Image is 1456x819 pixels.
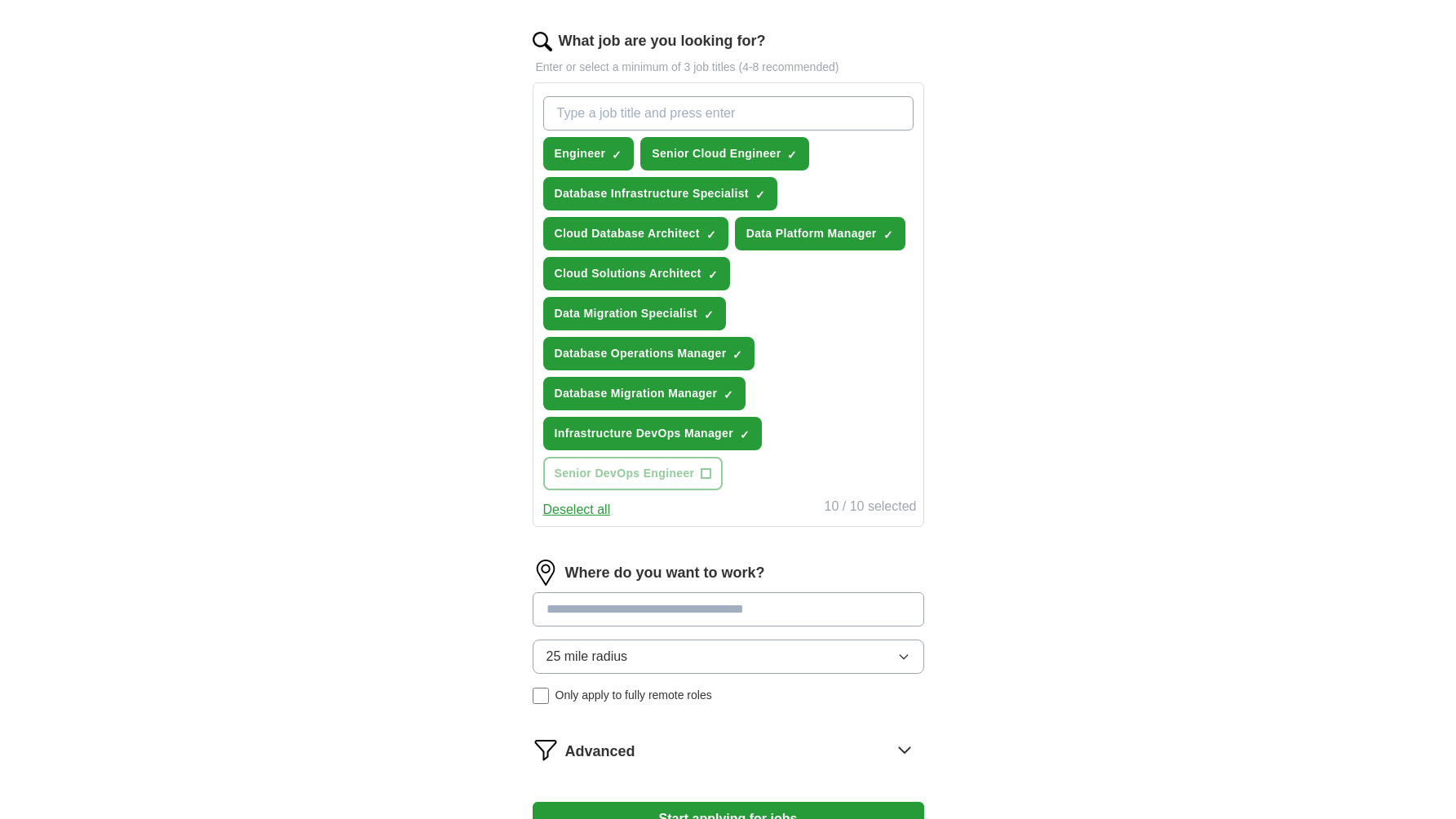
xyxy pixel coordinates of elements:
button: Infrastructure DevOps Manager✓ [543,417,762,450]
span: ✓ [708,268,718,281]
span: Data Platform Manager [746,225,877,242]
span: Data Migration Specialist [555,305,697,322]
button: Cloud Database Architect✓ [543,217,728,250]
button: Database Infrastructure Specialist✓ [543,177,777,210]
span: Cloud Database Architect [555,225,700,242]
span: ✓ [787,148,797,162]
span: ✓ [755,188,765,201]
img: location.png [533,560,559,586]
span: Engineer [555,145,606,162]
span: Only apply to fully remote roles [555,687,712,704]
span: Advanced [565,741,635,763]
span: ✓ [724,388,733,401]
button: Data Migration Specialist✓ [543,297,726,330]
span: Database Infrastructure Specialist [555,185,749,202]
span: Database Migration Manager [555,385,718,402]
span: Cloud Solutions Architect [555,265,701,282]
button: Database Operations Manager✓ [543,337,755,370]
button: Engineer✓ [543,137,635,170]
span: ✓ [732,348,742,361]
span: Senior DevOps Engineer [555,465,695,482]
button: 25 mile radius [533,640,924,674]
button: Data Platform Manager✓ [735,217,905,250]
button: Database Migration Manager✓ [543,377,746,410]
label: Where do you want to work? [565,562,765,584]
label: What job are you looking for? [559,30,766,52]
img: filter [533,737,559,763]
span: Infrastructure DevOps Manager [555,425,733,442]
span: 25 mile radius [547,647,628,666]
input: Only apply to fully remote roles [533,688,549,704]
img: search.png [533,32,552,51]
p: Enter or select a minimum of 3 job titles (4-8 recommended) [533,59,924,76]
span: ✓ [612,148,622,162]
input: Type a job title and press enter [543,96,914,131]
span: Senior Cloud Engineer [652,145,781,162]
span: Database Operations Manager [555,345,727,362]
button: Cloud Solutions Architect✓ [543,257,730,290]
span: ✓ [706,228,716,241]
button: Deselect all [543,500,611,520]
span: ✓ [883,228,893,241]
button: Senior DevOps Engineer [543,457,724,490]
span: ✓ [704,308,714,321]
span: ✓ [740,428,750,441]
button: Senior Cloud Engineer✓ [640,137,809,170]
div: 10 / 10 selected [825,497,917,520]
